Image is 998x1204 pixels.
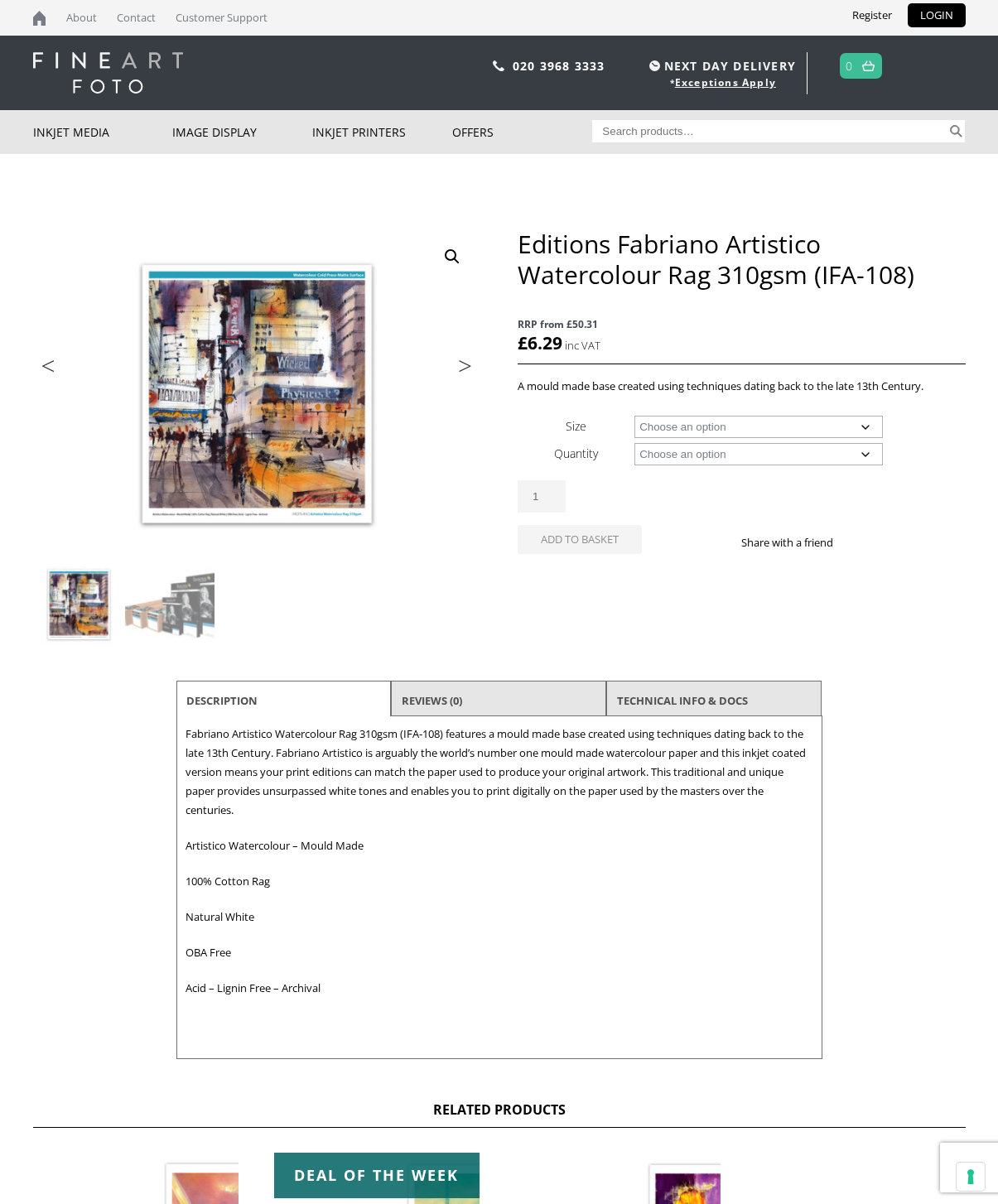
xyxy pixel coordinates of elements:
span: £ [518,331,528,354]
button: Add to basket [518,525,642,554]
img: Editions Fabriano Artistico Watercolour Rag 310gsm (IFA-108) - Image 2 [125,560,215,649]
p: Acid – Lignin Free – Archival [186,979,813,998]
a: Register [840,3,904,27]
a: Inkjet Printers [312,110,452,154]
p: 100% Cotton Rag [186,872,813,891]
a: Description [186,686,258,715]
div: Deal of the week [274,1153,480,1198]
label: Size [566,418,586,434]
a: Inkjet Media [33,110,173,154]
p: A mould made base created using techniques dating back to the late 13th Century. [518,377,965,396]
img: phone.svg [493,60,504,71]
a: LOGIN [908,3,966,27]
img: basket.svg [862,60,875,71]
p: Fabriano Artistico Watercolour Rag 310gsm (IFA-108) features a mould made base created using tech... [186,725,813,820]
input: Product quantity [518,480,566,513]
a: Offers [452,110,592,154]
p: Natural White [186,908,813,927]
img: email sharing button [893,536,906,549]
input: Search products… [592,120,947,142]
img: time.svg [649,60,660,71]
img: twitter sharing button [873,536,886,549]
a: Exceptions Apply [675,75,776,89]
img: logo-white.svg [33,52,183,94]
button: Your consent preferences for tracking technologies [957,1163,985,1191]
img: Editions Fabriano Artistico Watercolour Rag 310gsm (IFA-108) [34,560,123,649]
a: 020 3968 3333 [513,58,605,74]
p: Share with a friend [741,533,853,552]
a: 0 [846,54,853,78]
a: Reviews (0) [402,686,462,715]
h1: Editions Fabriano Artistico Watercolour Rag 310gsm (IFA-108) [518,229,965,290]
label: Quantity [554,445,598,461]
img: Editions Fabriano Artistico Watercolour Rag 310gsm (IFA-108) [33,229,480,559]
span: NEXT DAY DELIVERY [645,56,796,75]
h2: Related products [33,1100,966,1128]
a: Image Display [172,110,312,154]
p: Artistico Watercolour – Mould Made [186,836,813,855]
bdi: 6.29 [518,331,562,354]
button: Search [947,120,966,142]
p: OBA Free [186,943,813,962]
a: View full-screen image gallery [437,242,467,272]
img: facebook sharing button [853,536,866,549]
span: RRP from £50.31 [518,315,965,334]
a: TECHNICAL INFO & DOCS [617,686,748,715]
